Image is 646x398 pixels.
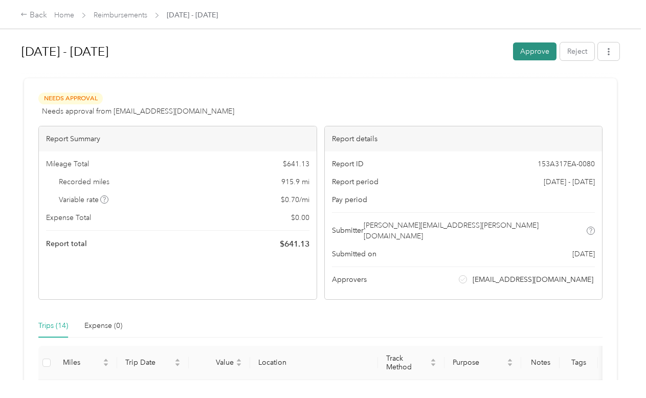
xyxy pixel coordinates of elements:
[84,320,122,331] div: Expense (0)
[386,354,428,371] span: Track Method
[430,362,436,368] span: caret-down
[444,346,521,380] th: Purpose
[46,159,89,169] span: Mileage Total
[572,249,595,259] span: [DATE]
[281,194,309,205] span: $ 0.70 / mi
[332,194,367,205] span: Pay period
[589,341,646,398] iframe: Everlance-gr Chat Button Frame
[332,225,364,236] span: Submitter
[332,274,367,285] span: Approvers
[430,357,436,363] span: caret-up
[560,42,594,60] button: Reject
[453,358,505,367] span: Purpose
[21,39,506,64] h1: Sep 15 - 26
[167,10,218,20] span: [DATE] - [DATE]
[46,212,91,223] span: Expense Total
[54,11,74,19] a: Home
[507,362,513,368] span: caret-down
[20,9,47,21] div: Back
[513,42,556,60] button: Approve
[473,274,593,285] span: [EMAIL_ADDRESS][DOMAIN_NAME]
[236,357,242,363] span: caret-up
[197,358,234,367] span: Value
[38,320,68,331] div: Trips (14)
[189,346,250,380] th: Value
[174,357,181,363] span: caret-up
[283,159,309,169] span: $ 641.13
[332,249,376,259] span: Submitted on
[39,126,317,151] div: Report Summary
[55,346,117,380] th: Miles
[46,238,87,249] span: Report total
[538,159,595,169] span: 153A317EA-0080
[103,357,109,363] span: caret-up
[560,346,598,380] th: Tags
[63,358,101,367] span: Miles
[38,93,103,104] span: Needs Approval
[103,362,109,368] span: caret-down
[42,106,234,117] span: Needs approval from [EMAIL_ADDRESS][DOMAIN_NAME]
[94,11,147,19] a: Reimbursements
[521,346,560,380] th: Notes
[507,357,513,363] span: caret-up
[332,159,364,169] span: Report ID
[280,238,309,250] span: $ 641.13
[59,176,109,187] span: Recorded miles
[236,362,242,368] span: caret-down
[117,346,189,380] th: Trip Date
[281,176,309,187] span: 915.9 mi
[59,194,109,205] span: Variable rate
[325,126,603,151] div: Report details
[250,346,378,380] th: Location
[364,220,585,241] span: [PERSON_NAME][EMAIL_ADDRESS][PERSON_NAME][DOMAIN_NAME]
[544,176,595,187] span: [DATE] - [DATE]
[378,346,444,380] th: Track Method
[291,212,309,223] span: $ 0.00
[174,362,181,368] span: caret-down
[125,358,172,367] span: Trip Date
[332,176,378,187] span: Report period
